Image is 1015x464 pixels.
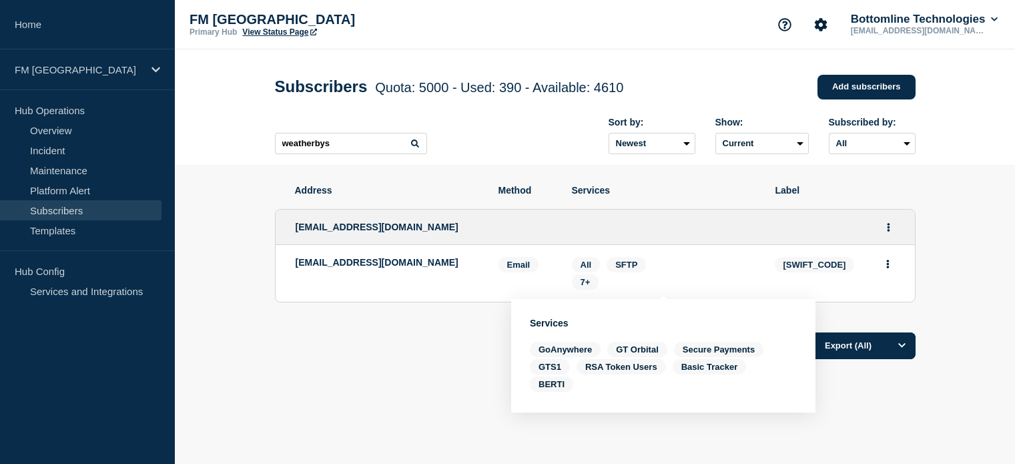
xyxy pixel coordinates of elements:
span: Basic Tracker [673,359,747,375]
div: Sort by: [609,117,695,128]
span: GTS1 [530,359,570,375]
select: Subscribed by [829,133,916,154]
button: Bottomline Technologies [848,13,1000,26]
button: Support [771,11,799,39]
span: GoAnywhere [530,342,601,357]
span: Quota: 5000 - Used: 390 - Available: 4610 [375,80,623,95]
span: BERTI [530,377,573,392]
span: Address [295,185,478,196]
select: Sort by [609,133,695,154]
p: Primary Hub [190,27,237,37]
button: Account settings [807,11,835,39]
p: [EMAIL_ADDRESS][DOMAIN_NAME] [296,257,478,268]
select: Deleted [715,133,809,154]
input: Search subscribers [275,133,427,154]
span: Secure Payments [674,342,763,357]
p: FM [GEOGRAPHIC_DATA] [190,12,456,27]
a: View Status Page [242,27,316,37]
button: Actions [880,254,896,274]
span: GT Orbital [607,342,667,357]
span: 7+ [581,277,591,287]
button: Options [889,332,916,359]
span: All [581,260,592,270]
span: Services [572,185,755,196]
span: SFTP [615,260,637,270]
button: Actions [880,217,897,238]
span: [SWIFT_CODE] [775,257,855,272]
span: [EMAIL_ADDRESS][DOMAIN_NAME] [296,222,458,232]
span: RSA Token Users [577,359,666,375]
a: Add subscribers [817,75,916,99]
span: Email [498,257,539,272]
h3: Services [530,318,797,328]
span: Label [775,185,896,196]
div: Show: [715,117,809,128]
p: [EMAIL_ADDRESS][DOMAIN_NAME] [848,26,987,35]
button: Export (All) [803,332,916,359]
span: Method [498,185,552,196]
h1: Subscribers [275,77,624,96]
p: FM [GEOGRAPHIC_DATA] [15,64,143,75]
div: Subscribed by: [829,117,916,128]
